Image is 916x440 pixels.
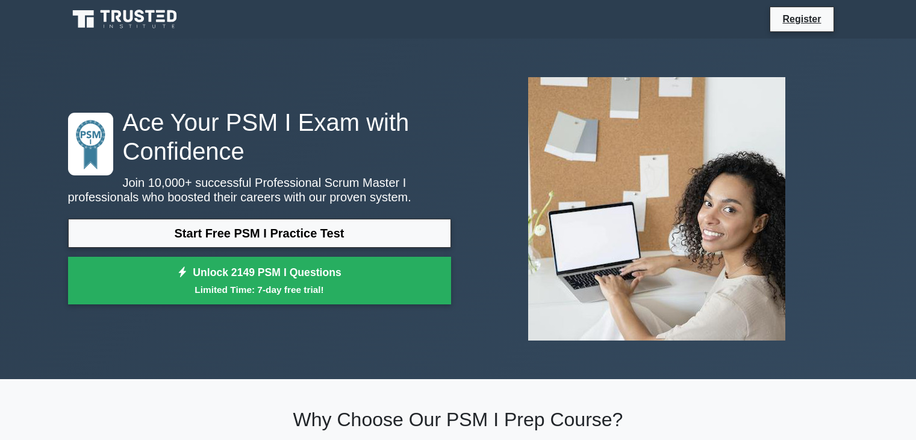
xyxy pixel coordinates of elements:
p: Join 10,000+ successful Professional Scrum Master I professionals who boosted their careers with ... [68,175,451,204]
h1: Ace Your PSM I Exam with Confidence [68,108,451,166]
a: Start Free PSM I Practice Test [68,219,451,248]
a: Register [775,11,828,27]
a: Unlock 2149 PSM I QuestionsLimited Time: 7-day free trial! [68,257,451,305]
h2: Why Choose Our PSM I Prep Course? [68,408,849,431]
small: Limited Time: 7-day free trial! [83,283,436,297]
